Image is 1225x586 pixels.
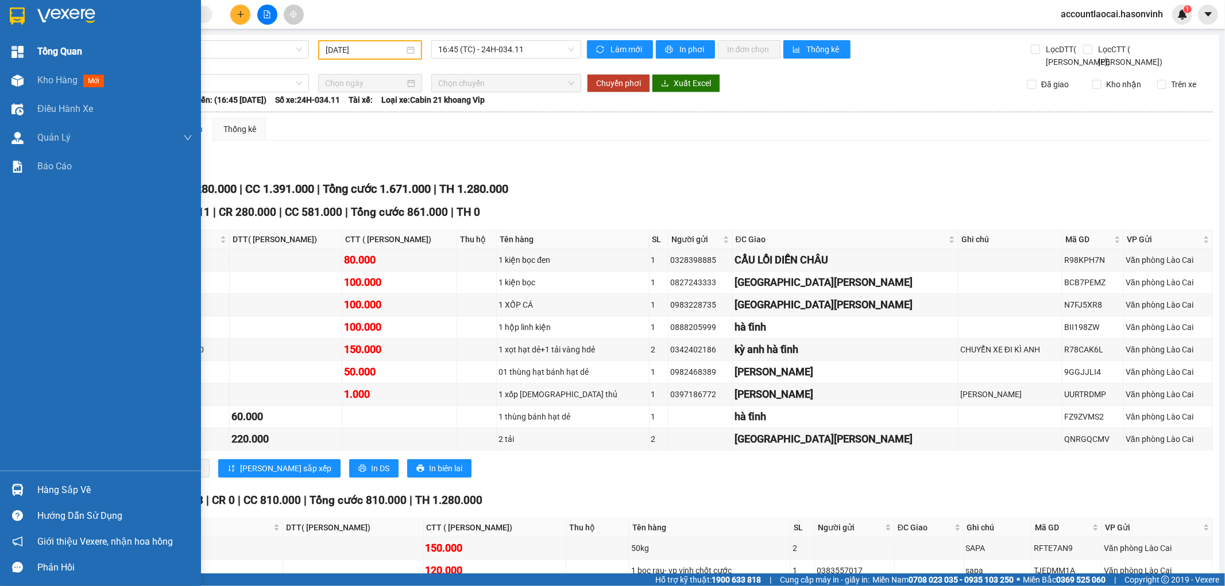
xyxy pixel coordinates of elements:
div: 1 kiện bọc đen [498,254,647,266]
td: TJEDMM1A [1032,560,1102,582]
span: Loại xe: Cabin 21 khoang Vip [381,94,485,106]
th: SL [791,518,815,537]
div: 1 [651,298,666,311]
span: aim [289,10,297,18]
span: Người gửi [818,521,883,534]
div: 1 [651,388,666,401]
div: 01 thùng hạt bánh hạt dẻ [498,366,647,378]
span: | [345,205,348,219]
div: 0328398885 [670,254,731,266]
div: 1 xọt hạt dẻ+1 tải vàng hdẻ [498,343,647,356]
td: Văn phòng Lào Cai [1124,339,1213,361]
th: Ghi chú [959,230,1062,249]
div: 1 XỐP CÁ [498,298,647,311]
td: N7FJ5XR8 [1062,294,1124,316]
div: Hướng dẫn sử dụng [37,507,192,525]
th: CTT ( [PERSON_NAME]) [342,230,457,249]
span: Hỗ trợ kỹ thuật: [655,573,761,586]
div: 1 [793,564,813,577]
div: RFTE7AN9 [1034,542,1100,554]
span: TH 1.280.000 [439,182,508,196]
td: Văn phòng Lào Cai [1124,361,1213,383]
span: ĐC Giao [736,233,946,246]
div: Văn phòng Lào Cai [1126,321,1211,333]
span: Tổng cước 810.000 [310,494,407,507]
span: CC 1.391.000 [245,182,314,196]
div: 150.000 [344,341,455,358]
span: Tổng cước 861.000 [351,205,448,219]
th: DTT( [PERSON_NAME]) [230,230,342,249]
td: R98KPH7N [1062,249,1124,271]
td: Văn phòng Lào Cai [1124,316,1213,339]
span: | [434,182,436,196]
div: SAPA [966,542,1030,554]
div: 1 kiện bọc [498,276,647,289]
div: N7FJ5XR8 [1064,298,1122,311]
span: Quản Lý [37,130,71,145]
input: Chọn ngày [325,77,405,90]
div: BII198ZW [1064,321,1122,333]
span: | [317,182,320,196]
span: CR 280.000 [177,182,237,196]
div: hà tĩnh [735,409,956,425]
td: UURTRDMP [1062,383,1124,406]
button: plus [230,5,250,25]
td: Văn phòng Lào Cai [1102,560,1213,582]
img: dashboard-icon [11,46,24,58]
div: 1 hộp linh kiện [498,321,647,333]
div: 2 [651,343,666,356]
span: mới [83,75,104,87]
div: Văn phòng Lào Cai [1126,388,1211,401]
span: | [451,205,454,219]
button: In đơn chọn [718,40,780,59]
div: R78CAK6L [1064,343,1122,356]
span: Lọc DTT( [PERSON_NAME]) [1042,43,1112,68]
span: Chuyến: (16:45 [DATE]) [183,94,266,106]
span: copyright [1161,576,1169,584]
span: In DS [371,462,389,475]
span: Kho hàng [37,75,78,86]
span: Làm mới [610,43,644,56]
span: Thống kê [807,43,841,56]
th: Thu hộ [566,518,629,537]
span: bar-chart [793,45,802,55]
span: | [1114,573,1116,586]
td: BCB7PEMZ [1062,271,1124,294]
td: Văn phòng Lào Cai [1102,537,1213,560]
span: | [409,494,412,507]
div: Văn phòng Lào Cai [1126,433,1211,445]
div: 50.000 [344,364,455,380]
button: Chuyển phơi [587,74,650,92]
span: Tài xế: [349,94,373,106]
div: hà tĩnh [735,319,956,335]
span: sync [596,45,606,55]
div: Văn phòng Lào Cai [1126,276,1211,289]
span: Cung cấp máy in - giấy in: [780,573,870,586]
button: aim [284,5,304,25]
img: warehouse-icon [11,103,24,115]
div: UURTRDMP [1064,388,1122,401]
input: 29/09/2025 [326,44,404,56]
span: ĐC Giao [898,521,952,534]
th: Thu hộ [457,230,497,249]
span: Điều hành xe [37,102,93,116]
div: 9GGJJLI4 [1064,366,1122,378]
td: R78CAK6L [1062,339,1124,361]
div: Hàng sắp về [37,482,192,499]
span: download [661,79,669,88]
span: Báo cáo [37,159,72,173]
div: Văn phòng Lào Cai [1104,564,1211,577]
span: VP Gửi [1127,233,1201,246]
div: 0827243333 [670,276,731,289]
div: TJEDMM1A [1034,564,1100,577]
div: 0983228735 [670,298,731,311]
th: DTT( [PERSON_NAME]) [283,518,423,537]
div: 2 tải [498,433,647,445]
span: TH 1.280.000 [415,494,482,507]
span: Chọn chuyến [438,75,574,92]
span: | [304,494,307,507]
div: Phản hồi [37,559,192,576]
td: Văn phòng Lào Cai [1124,428,1213,451]
div: 0982468389 [670,366,731,378]
td: Văn phòng Lào Cai [1124,294,1213,316]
